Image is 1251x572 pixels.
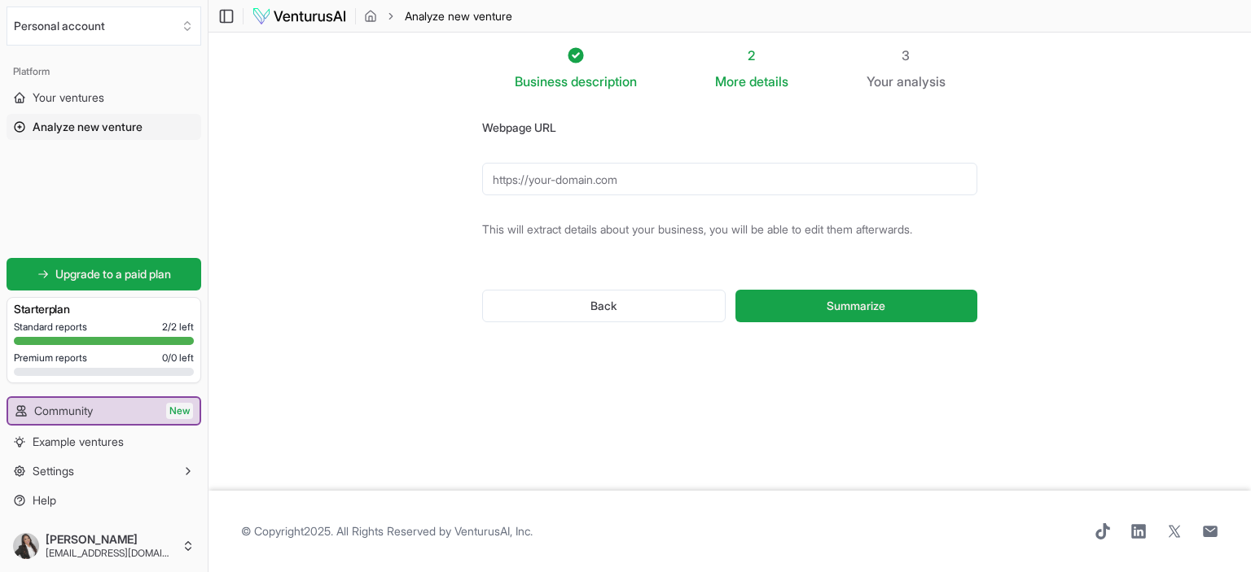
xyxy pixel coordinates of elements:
a: Analyze new venture [7,114,201,140]
span: Standard reports [14,321,87,334]
span: 2 / 2 left [162,321,194,334]
span: analysis [897,73,946,90]
div: 3 [867,46,946,65]
span: 0 / 0 left [162,351,194,365]
span: [PERSON_NAME] [46,532,175,547]
h3: Starter plan [14,301,194,317]
span: Community [34,403,93,419]
span: Summarize [827,298,885,314]
img: logo [252,7,347,26]
span: Premium reports [14,351,87,365]
a: Your ventures [7,85,201,111]
a: CommunityNew [8,398,200,424]
nav: breadcrumb [364,8,512,24]
span: Example ventures [33,434,124,450]
div: Platform [7,59,201,85]
button: Back [482,290,726,322]
span: details [749,73,788,90]
a: Upgrade to a paid plan [7,258,201,290]
span: Your [867,72,893,91]
a: Help [7,487,201,513]
span: Business [515,72,568,91]
span: More [715,72,746,91]
a: VenturusAI, Inc [454,524,530,538]
span: Your ventures [33,90,104,106]
span: Analyze new venture [405,8,512,24]
button: Summarize [735,290,977,322]
a: Example ventures [7,429,201,455]
label: Webpage URL [482,120,556,134]
input: https://your-domain.com [482,163,977,195]
span: Analyze new venture [33,119,143,135]
span: description [571,73,637,90]
span: Upgrade to a paid plan [55,266,171,282]
span: New [166,403,193,419]
img: ACg8ocLEchsV2W5XbIzaZ1jC-KIqGBajqa9aDsjOO_Go46AUHBytn2Uhcw=s96-c [13,533,39,559]
button: Select an organization [7,7,201,46]
span: Help [33,492,56,509]
span: © Copyright 2025 . All Rights Reserved by . [241,523,533,539]
span: Settings [33,463,74,479]
p: This will extract details about your business, you will be able to edit them afterwards. [482,221,977,238]
button: [PERSON_NAME][EMAIL_ADDRESS][DOMAIN_NAME] [7,526,201,565]
button: Settings [7,458,201,484]
span: [EMAIL_ADDRESS][DOMAIN_NAME] [46,547,175,560]
div: 2 [715,46,788,65]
